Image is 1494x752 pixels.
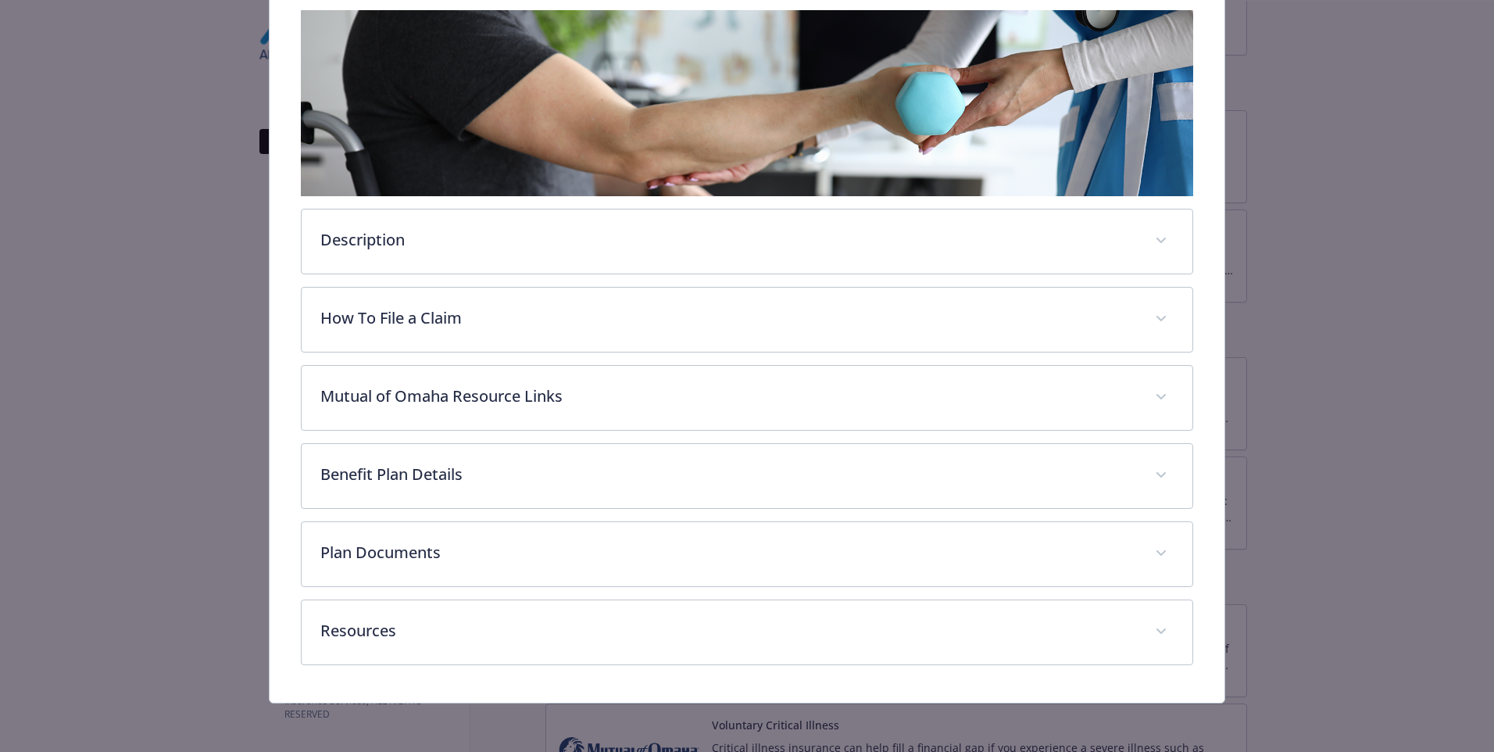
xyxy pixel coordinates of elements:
div: Resources [302,600,1192,664]
div: Plan Documents [302,522,1192,586]
p: Description [320,228,1136,252]
p: Plan Documents [320,541,1136,564]
p: Benefit Plan Details [320,463,1136,486]
div: Description [302,209,1192,274]
p: How To File a Claim [320,306,1136,330]
p: Resources [320,619,1136,643]
div: How To File a Claim [302,288,1192,352]
img: banner [301,10,1193,196]
div: Mutual of Omaha Resource Links [302,366,1192,430]
p: Mutual of Omaha Resource Links [320,385,1136,408]
div: Benefit Plan Details [302,444,1192,508]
